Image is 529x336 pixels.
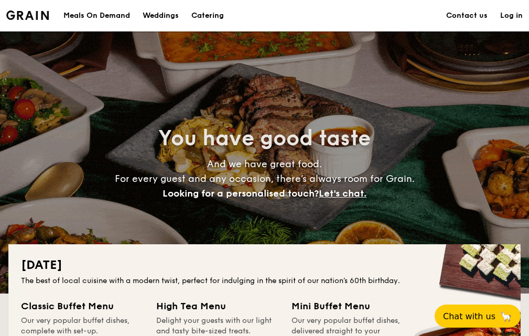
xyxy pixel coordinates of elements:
img: Grain [6,10,49,20]
span: You have good taste [158,126,371,151]
span: Chat with us [443,311,495,321]
button: Chat with us🦙 [435,305,521,328]
h2: [DATE] [21,257,508,274]
div: The best of local cuisine with a modern twist, perfect for indulging in the spirit of our nation’... [21,276,508,286]
span: Let's chat. [319,188,366,199]
span: Looking for a personalised touch? [163,188,319,199]
span: 🦙 [500,310,512,322]
a: Logotype [6,10,49,20]
span: And we have great food. For every guest and any occasion, there’s always room for Grain. [115,158,415,199]
div: High Tea Menu [156,299,279,313]
div: Mini Buffet Menu [292,299,414,313]
div: Classic Buffet Menu [21,299,144,313]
